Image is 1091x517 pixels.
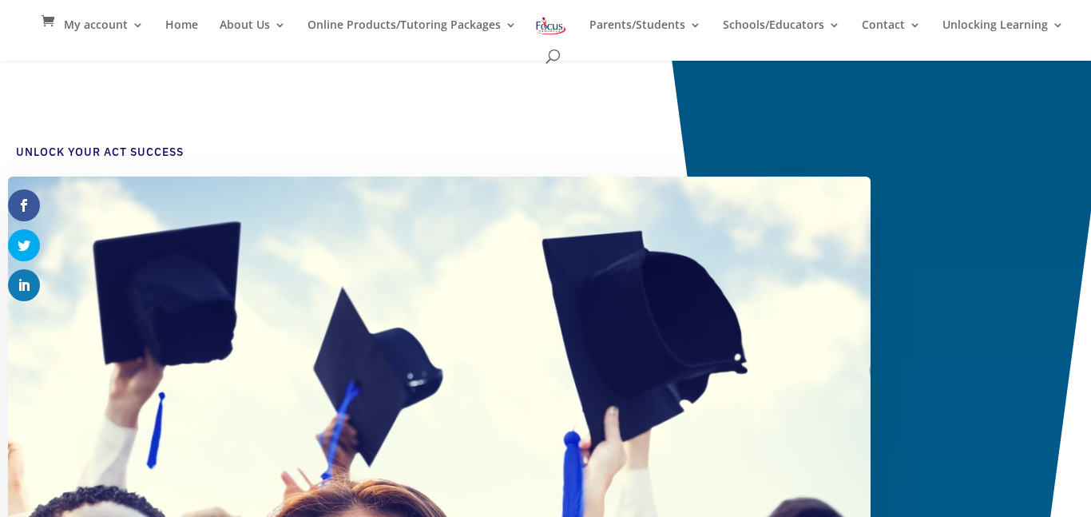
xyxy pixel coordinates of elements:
[64,19,144,46] a: My account
[220,19,286,46] a: About Us
[16,145,847,169] h4: Unlock Your ACT Success
[534,14,568,38] img: Focus on Learning
[723,19,840,46] a: Schools/Educators
[165,19,198,46] a: Home
[862,19,921,46] a: Contact
[589,19,701,46] a: Parents/Students
[307,19,517,46] a: Online Products/Tutoring Packages
[942,19,1064,46] a: Unlocking Learning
